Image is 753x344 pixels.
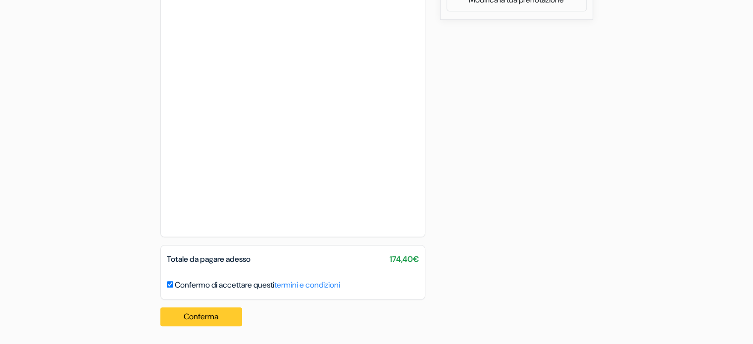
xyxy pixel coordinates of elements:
[160,307,243,326] button: Conferma
[175,279,340,291] label: Confermo di accettare questi
[274,280,340,290] a: termini e condizioni
[390,253,419,265] span: 174,40€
